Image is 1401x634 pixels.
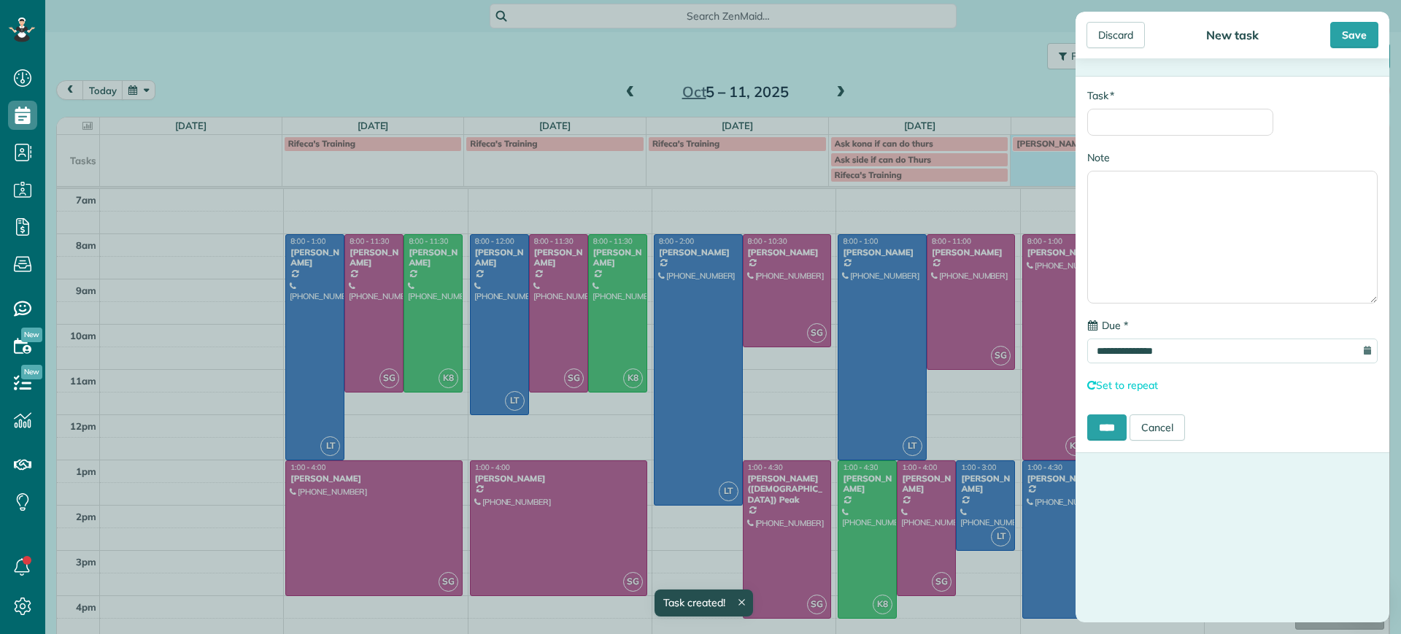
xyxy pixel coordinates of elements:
div: Task created! [655,589,753,616]
div: Discard [1087,22,1145,48]
label: Task [1087,88,1114,103]
span: New [21,365,42,379]
div: New task [1202,28,1263,42]
a: Set to repeat [1087,379,1157,392]
label: Due [1087,318,1128,333]
span: New [21,328,42,342]
label: Note [1087,150,1110,165]
a: Cancel [1130,414,1185,441]
div: Save [1330,22,1378,48]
